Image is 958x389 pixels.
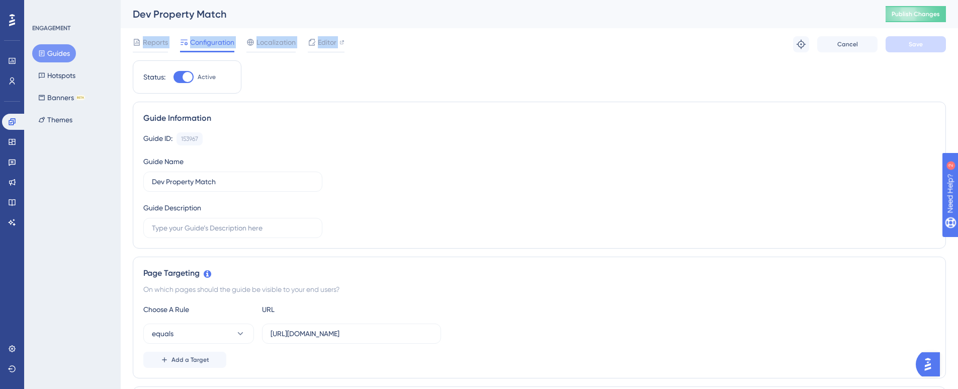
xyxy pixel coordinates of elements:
span: equals [152,328,173,340]
div: URL [262,303,373,316]
button: Hotspots [32,66,81,85]
span: Save [909,40,923,48]
input: Type your Guide’s Name here [152,176,314,187]
div: 2 [70,5,73,13]
div: Dev Property Match [133,7,860,21]
button: Cancel [817,36,878,52]
button: Save [886,36,946,52]
div: BETA [76,95,85,100]
div: 153967 [181,135,198,143]
div: Page Targeting [143,267,935,279]
input: yourwebsite.com/path [271,328,432,339]
button: Add a Target [143,352,226,368]
input: Type your Guide’s Description here [152,222,314,234]
div: Guide Description [143,202,201,214]
div: On which pages should the guide be visible to your end users? [143,283,935,295]
button: Guides [32,44,76,62]
div: Guide Information [143,112,935,124]
button: Themes [32,111,78,129]
span: Active [198,73,216,81]
div: Choose A Rule [143,303,254,316]
span: Need Help? [24,3,63,15]
span: Cancel [837,40,858,48]
div: ENGAGEMENT [32,24,70,32]
div: Status: [143,71,165,83]
button: Publish Changes [886,6,946,22]
div: Guide ID: [143,132,172,145]
button: equals [143,324,254,344]
button: BannersBETA [32,89,91,107]
span: Reports [143,36,168,48]
span: Configuration [190,36,234,48]
span: Localization [256,36,296,48]
span: Publish Changes [892,10,940,18]
span: Add a Target [171,356,209,364]
span: Editor [318,36,336,48]
div: Guide Name [143,155,184,168]
iframe: UserGuiding AI Assistant Launcher [916,349,946,379]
